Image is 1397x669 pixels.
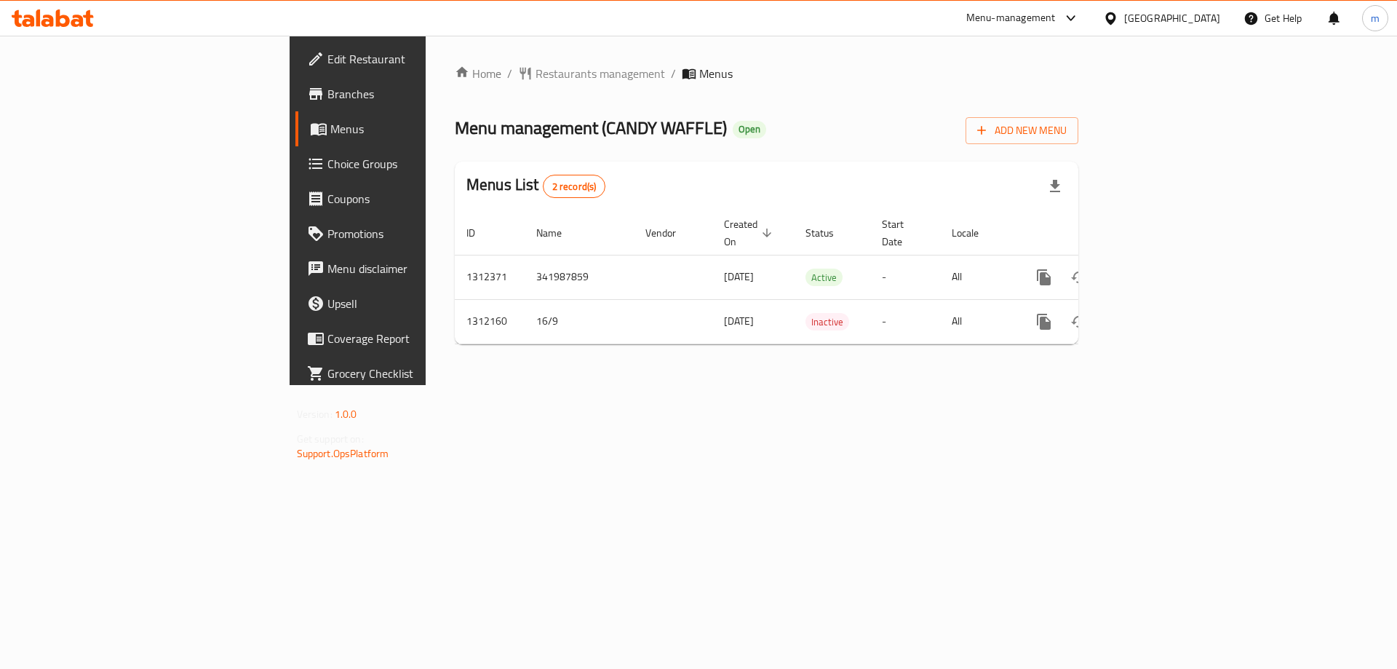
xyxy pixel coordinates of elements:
td: All [940,299,1015,344]
a: Edit Restaurant [295,41,523,76]
a: Coupons [295,181,523,216]
span: Menus [330,120,512,138]
td: - [870,299,940,344]
a: Promotions [295,216,523,251]
a: Choice Groups [295,146,523,181]
div: [GEOGRAPHIC_DATA] [1124,10,1220,26]
span: ID [466,224,494,242]
a: Branches [295,76,523,111]
table: enhanced table [455,211,1178,344]
span: Open [733,123,766,135]
a: Upsell [295,286,523,321]
li: / [671,65,676,82]
span: Vendor [645,224,695,242]
a: Support.OpsPlatform [297,444,389,463]
span: Created On [724,215,776,250]
a: Menu disclaimer [295,251,523,286]
span: Get support on: [297,429,364,448]
span: Branches [327,85,512,103]
span: Inactive [805,314,849,330]
div: Inactive [805,313,849,330]
button: Change Status [1062,260,1096,295]
span: Menu management ( CANDY WAFFLE ) [455,111,727,144]
span: Version: [297,405,333,424]
span: Grocery Checklist [327,365,512,382]
td: - [870,255,940,299]
span: Menu disclaimer [327,260,512,277]
button: more [1027,260,1062,295]
span: Menus [699,65,733,82]
span: Name [536,224,581,242]
span: Choice Groups [327,155,512,173]
span: Promotions [327,225,512,242]
td: 16/9 [525,299,634,344]
span: Locale [952,224,998,242]
span: Restaurants management [536,65,665,82]
span: Coupons [327,190,512,207]
nav: breadcrumb [455,65,1078,82]
span: Active [805,269,843,286]
span: Coverage Report [327,330,512,347]
span: Add New Menu [977,122,1067,140]
div: Active [805,269,843,286]
div: Total records count [543,175,606,198]
td: All [940,255,1015,299]
span: Edit Restaurant [327,50,512,68]
span: [DATE] [724,267,754,286]
span: 1.0.0 [335,405,357,424]
span: 2 record(s) [544,180,605,194]
a: Coverage Report [295,321,523,356]
span: [DATE] [724,312,754,330]
h2: Menus List [466,174,605,198]
button: Add New Menu [966,117,1078,144]
span: m [1371,10,1380,26]
button: more [1027,304,1062,339]
button: Change Status [1062,304,1096,339]
td: 341987859 [525,255,634,299]
div: Menu-management [966,9,1056,27]
div: Export file [1038,169,1072,204]
th: Actions [1015,211,1178,256]
a: Restaurants management [518,65,665,82]
span: Start Date [882,215,923,250]
div: Open [733,121,766,138]
a: Grocery Checklist [295,356,523,391]
span: Status [805,224,853,242]
span: Upsell [327,295,512,312]
a: Menus [295,111,523,146]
